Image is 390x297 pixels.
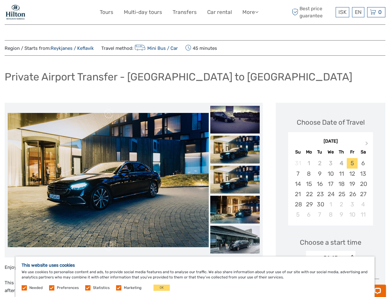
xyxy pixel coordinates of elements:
[290,158,371,220] div: month 2025-09
[207,8,232,17] a: Car rental
[71,10,78,17] button: Open LiveChat chat widget
[133,45,178,51] a: Mini Bus / Car
[210,226,260,254] img: 378a844c036c45d2993344ad2d676681_slider_thumbnail.jpeg
[292,179,303,189] div: Choose Sunday, September 14th, 2025
[210,196,260,224] img: 71aa0f482582449abdb268dcf9e3cf8a_slider_thumbnail.jpeg
[363,140,372,150] button: Next Month
[292,158,303,168] div: Not available Sunday, August 31st, 2025
[100,8,113,17] a: Tours
[101,44,178,52] span: Travel method:
[325,189,336,199] div: Choose Wednesday, September 24th, 2025
[297,118,365,127] div: Choose Date of Travel
[347,179,358,189] div: Choose Friday, September 19th, 2025
[304,209,314,220] div: Choose Monday, October 6th, 2025
[57,285,79,291] label: Preferences
[304,189,314,199] div: Choose Monday, September 22nd, 2025
[347,199,358,209] div: Choose Friday, October 3rd, 2025
[314,169,325,179] div: Choose Tuesday, September 9th, 2025
[325,199,336,209] div: Choose Wednesday, October 1st, 2025
[325,158,336,168] div: Not available Wednesday, September 3rd, 2025
[314,199,325,209] div: Choose Tuesday, September 30th, 2025
[173,8,197,17] a: Transfers
[304,148,314,156] div: Mo
[314,209,325,220] div: Choose Tuesday, October 7th, 2025
[185,44,217,52] span: 45 minutes
[314,179,325,189] div: Choose Tuesday, September 16th, 2025
[325,179,336,189] div: Choose Wednesday, September 17th, 2025
[352,7,364,17] div: EN
[22,263,368,268] h5: This website uses cookies
[358,179,368,189] div: Choose Saturday, September 20th, 2025
[358,158,368,168] div: Choose Saturday, September 6th, 2025
[323,254,338,262] div: 01:45
[347,209,358,220] div: Choose Friday, October 10th, 2025
[5,279,263,295] p: This airport transfer will take you to your destination of choice. Your driver will be waiting fo...
[15,256,375,297] div: We use cookies to personalise content and ads, to provide social media features and to analyse ou...
[292,169,303,179] div: Choose Sunday, September 7th, 2025
[292,148,303,156] div: Su
[377,9,383,15] span: 0
[358,209,368,220] div: Choose Saturday, October 11th, 2025
[314,158,325,168] div: Not available Tuesday, September 2nd, 2025
[5,71,352,83] h1: Private Airport Transfer - [GEOGRAPHIC_DATA] to [GEOGRAPHIC_DATA]
[336,199,347,209] div: Choose Thursday, October 2nd, 2025
[336,158,347,168] div: Not available Thursday, September 4th, 2025
[124,285,141,291] label: Marketing
[314,148,325,156] div: Tu
[358,169,368,179] div: Choose Saturday, September 13th, 2025
[347,158,358,168] div: Choose Friday, September 5th, 2025
[325,209,336,220] div: Choose Wednesday, October 8th, 2025
[29,285,43,291] label: Needed
[336,189,347,199] div: Choose Thursday, September 25th, 2025
[51,45,94,51] a: Reykjanes / Keflavík
[325,169,336,179] div: Choose Wednesday, September 10th, 2025
[210,106,260,134] img: b0440060a96740b0b900286ee658dd10_slider_thumbnail.jpeg
[242,8,258,17] a: More
[9,11,70,16] p: Chat now
[5,45,94,52] span: Region / Starts from:
[153,285,170,291] button: OK
[325,148,336,156] div: We
[304,199,314,209] div: Choose Monday, September 29th, 2025
[210,166,260,194] img: 6753475544474535b87e047c1beee227_slider_thumbnail.jpeg
[336,148,347,156] div: Th
[292,209,303,220] div: Choose Sunday, October 5th, 2025
[288,138,373,145] div: [DATE]
[358,199,368,209] div: Choose Saturday, October 4th, 2025
[358,189,368,199] div: Choose Saturday, September 27th, 2025
[304,179,314,189] div: Choose Monday, September 15th, 2025
[336,209,347,220] div: Choose Thursday, October 9th, 2025
[358,148,368,156] div: Sa
[336,169,347,179] div: Choose Thursday, September 11th, 2025
[347,148,358,156] div: Fr
[347,169,358,179] div: Choose Friday, September 12th, 2025
[5,264,263,272] p: Enjoy the comfort of being picked up by a private driver straight from the welcome hall at the ai...
[314,189,325,199] div: Choose Tuesday, September 23rd, 2025
[349,255,354,261] div: < >
[290,5,334,19] span: Best price guarantee
[304,169,314,179] div: Choose Monday, September 8th, 2025
[124,8,162,17] a: Multi-day tours
[210,136,260,164] img: bb7e82e5124145e5901701764a956d0f_slider_thumbnail.jpg
[8,113,209,247] img: bb7e82e5124145e5901701764a956d0f_main_slider.jpg
[304,158,314,168] div: Not available Monday, September 1st, 2025
[93,285,110,291] label: Statistics
[292,199,303,209] div: Choose Sunday, September 28th, 2025
[347,189,358,199] div: Choose Friday, September 26th, 2025
[336,179,347,189] div: Choose Thursday, September 18th, 2025
[292,189,303,199] div: Choose Sunday, September 21st, 2025
[338,9,346,15] span: ISK
[300,238,361,247] span: Choose a start time
[5,5,26,20] img: 1846-e7c6c28a-36f7-44b6-aaf6-bfd1581794f2_logo_small.jpg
